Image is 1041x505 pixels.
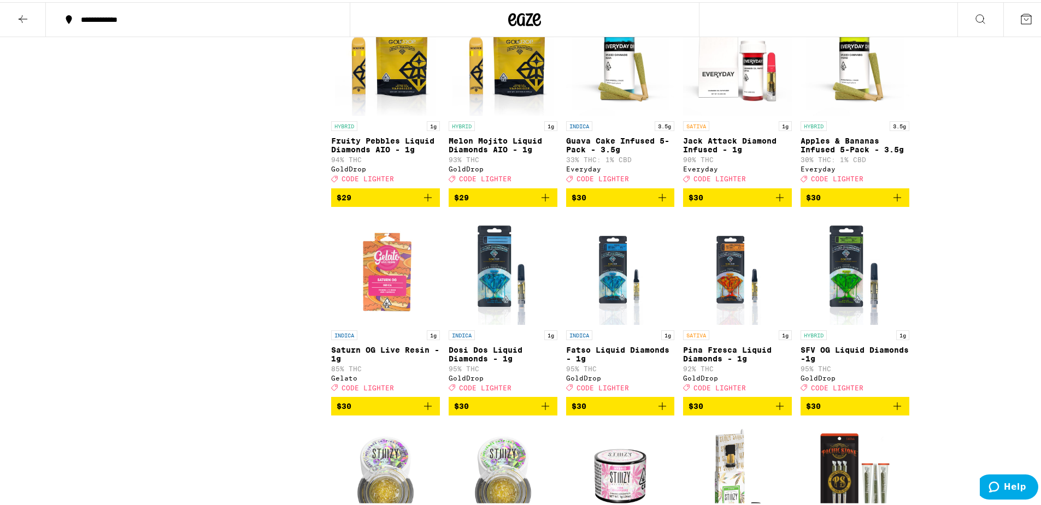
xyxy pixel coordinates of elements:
[342,382,394,389] span: CODE LIGHTER
[331,213,440,323] img: Gelato - Saturn OG Live Resin - 1g
[683,213,792,395] a: Open page for Pina Fresca Liquid Diamonds - 1g from GoldDrop
[801,154,909,161] p: 30% THC: 1% CBD
[572,191,586,200] span: $30
[331,163,440,170] div: GoldDrop
[331,134,440,152] p: Fruity Pebbles Liquid Diamonds AIO - 1g
[331,186,440,205] button: Add to bag
[801,4,909,114] img: Everyday - Apples & Bananas Infused 5-Pack - 3.5g
[566,328,592,338] p: INDICA
[572,400,586,408] span: $30
[449,395,557,413] button: Add to bag
[683,372,792,379] div: GoldDrop
[331,154,440,161] p: 94% THC
[806,400,821,408] span: $30
[331,395,440,413] button: Add to bag
[449,363,557,370] p: 95% THC
[331,372,440,379] div: Gelato
[331,213,440,395] a: Open page for Saturn OG Live Resin - 1g from Gelato
[801,163,909,170] div: Everyday
[427,119,440,129] p: 1g
[577,213,664,323] img: GoldDrop - Fatso Liquid Diamonds - 1g
[890,119,909,129] p: 3.5g
[449,186,557,205] button: Add to bag
[342,174,394,181] span: CODE LIGHTER
[566,4,675,114] img: Everyday - Guava Cake Infused 5-Pack - 3.5g
[427,328,440,338] p: 1g
[779,328,792,338] p: 1g
[683,134,792,152] p: Jack Attack Diamond Infused - 1g
[693,174,746,181] span: CODE LIGHTER
[801,372,909,379] div: GoldDrop
[449,119,475,129] p: HYBRID
[661,328,674,338] p: 1g
[689,400,703,408] span: $30
[689,191,703,200] span: $30
[801,119,827,129] p: HYBRID
[694,213,781,323] img: GoldDrop - Pina Fresca Liquid Diamonds - 1g
[566,213,675,395] a: Open page for Fatso Liquid Diamonds - 1g from GoldDrop
[331,343,440,361] p: Saturn OG Live Resin - 1g
[683,186,792,205] button: Add to bag
[803,213,907,323] img: GoldDrop - SFV OG Liquid Diamonds -1g
[454,191,469,200] span: $29
[566,134,675,152] p: Guava Cake Infused 5-Pack - 3.5g
[683,343,792,361] p: Pina Fresca Liquid Diamonds - 1g
[449,213,557,395] a: Open page for Dosi Dos Liquid Diamonds - 1g from GoldDrop
[449,343,557,361] p: Dosi Dos Liquid Diamonds - 1g
[980,472,1038,500] iframe: Opens a widget where you can find more information
[693,382,746,389] span: CODE LIGHTER
[566,163,675,170] div: Everyday
[566,154,675,161] p: 33% THC: 1% CBD
[801,328,827,338] p: HYBRID
[454,400,469,408] span: $30
[566,395,675,413] button: Add to bag
[683,163,792,170] div: Everyday
[801,186,909,205] button: Add to bag
[459,174,511,181] span: CODE LIGHTER
[337,191,351,200] span: $29
[449,372,557,379] div: GoldDrop
[331,4,440,186] a: Open page for Fruity Pebbles Liquid Diamonds AIO - 1g from GoldDrop
[331,363,440,370] p: 85% THC
[449,328,475,338] p: INDICA
[683,154,792,161] p: 90% THC
[655,119,674,129] p: 3.5g
[811,382,863,389] span: CODE LIGHTER
[451,213,555,323] img: GoldDrop - Dosi Dos Liquid Diamonds - 1g
[779,119,792,129] p: 1g
[331,328,357,338] p: INDICA
[544,119,557,129] p: 1g
[683,328,709,338] p: SATIVA
[801,343,909,361] p: SFV OG Liquid Diamonds -1g
[335,4,436,114] img: GoldDrop - Fruity Pebbles Liquid Diamonds AIO - 1g
[801,395,909,413] button: Add to bag
[566,186,675,205] button: Add to bag
[544,328,557,338] p: 1g
[683,4,792,114] img: Everyday - Jack Attack Diamond Infused - 1g
[452,4,554,114] img: GoldDrop - Melon Mojito Liquid Diamonds AIO - 1g
[459,382,511,389] span: CODE LIGHTER
[683,4,792,186] a: Open page for Jack Attack Diamond Infused - 1g from Everyday
[566,4,675,186] a: Open page for Guava Cake Infused 5-Pack - 3.5g from Everyday
[449,4,557,186] a: Open page for Melon Mojito Liquid Diamonds AIO - 1g from GoldDrop
[811,174,863,181] span: CODE LIGHTER
[683,395,792,413] button: Add to bag
[577,174,629,181] span: CODE LIGHTER
[449,134,557,152] p: Melon Mojito Liquid Diamonds AIO - 1g
[806,191,821,200] span: $30
[331,119,357,129] p: HYBRID
[566,372,675,379] div: GoldDrop
[449,163,557,170] div: GoldDrop
[566,119,592,129] p: INDICA
[896,328,909,338] p: 1g
[801,213,909,395] a: Open page for SFV OG Liquid Diamonds -1g from GoldDrop
[801,134,909,152] p: Apples & Bananas Infused 5-Pack - 3.5g
[577,382,629,389] span: CODE LIGHTER
[801,4,909,186] a: Open page for Apples & Bananas Infused 5-Pack - 3.5g from Everyday
[683,119,709,129] p: SATIVA
[801,363,909,370] p: 95% THC
[449,154,557,161] p: 93% THC
[566,343,675,361] p: Fatso Liquid Diamonds - 1g
[566,363,675,370] p: 95% THC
